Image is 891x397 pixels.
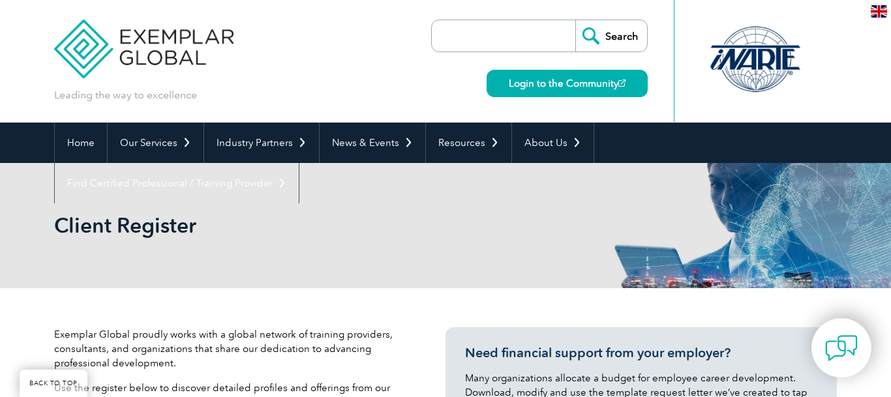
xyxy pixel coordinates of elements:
[54,215,602,236] h2: Client Register
[575,20,647,51] input: Search
[108,123,204,163] a: Our Services
[54,88,197,102] p: Leading the way to excellence
[320,123,425,163] a: News & Events
[54,327,406,370] p: Exemplar Global proudly works with a global network of training providers, consultants, and organ...
[487,70,648,97] a: Login to the Community
[20,370,87,397] a: BACK TO TOP
[465,345,817,361] h3: Need financial support from your employer?
[55,163,299,203] a: Find Certified Professional / Training Provider
[512,123,594,163] a: About Us
[871,5,887,18] img: en
[618,80,626,87] img: open_square.png
[204,123,319,163] a: Industry Partners
[55,123,107,163] a: Home
[426,123,511,163] a: Resources
[825,332,858,364] img: contact-chat.png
